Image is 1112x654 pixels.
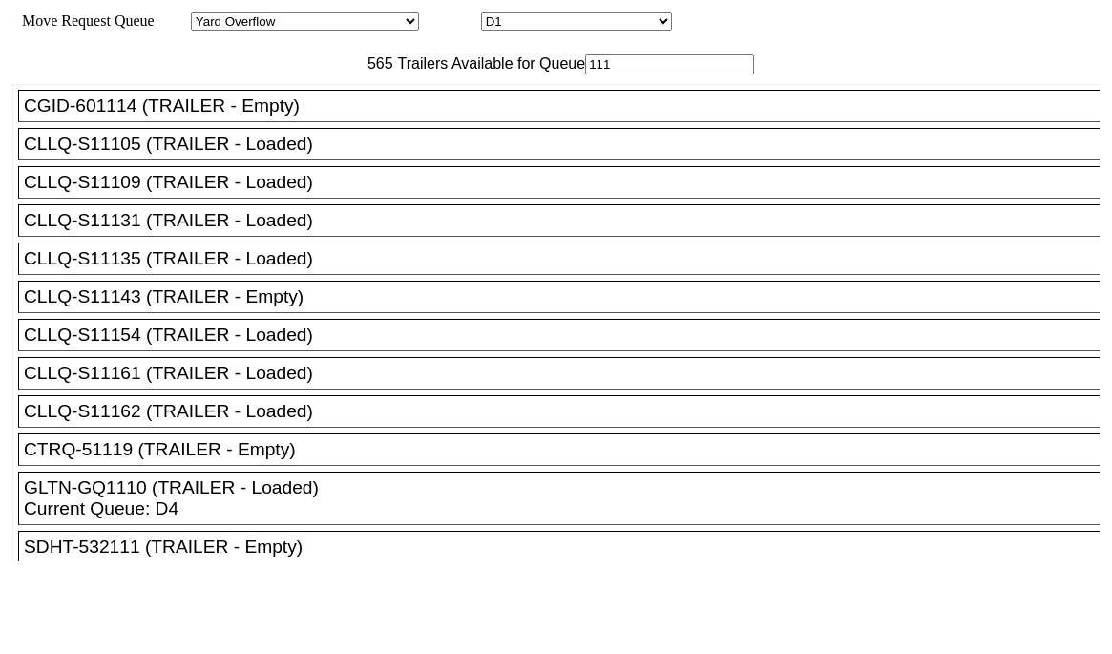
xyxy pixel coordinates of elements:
div: CLLQ-S11154 (TRAILER - Loaded) [24,325,1111,346]
div: CLLQ-S11109 (TRAILER - Loaded) [24,172,1111,193]
div: CLLQ-S11161 (TRAILER - Loaded) [24,363,1111,384]
div: CLLQ-S11105 (TRAILER - Loaded) [24,134,1111,155]
span: Area [157,12,187,29]
span: 565 [358,55,393,72]
div: CGID-601114 (TRAILER - Empty) [24,95,1111,116]
div: CTRQ-51119 (TRAILER - Empty) [24,439,1111,460]
span: Location [423,12,477,29]
div: SDHT-532111 (TRAILER - Empty) [24,537,1111,558]
span: Trailers Available for Queue [393,55,586,72]
div: CLLQ-S11135 (TRAILER - Loaded) [24,248,1111,269]
input: Filter Available Trailers [585,54,754,74]
div: CLLQ-S11143 (TRAILER - Empty) [24,286,1111,307]
div: GLTN-GQ1110 (TRAILER - Loaded) [24,477,1111,498]
div: CLLQ-S11131 (TRAILER - Loaded) [24,210,1111,231]
div: CLLQ-S11162 (TRAILER - Loaded) [24,401,1111,422]
span: Move Request Queue [12,12,155,29]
